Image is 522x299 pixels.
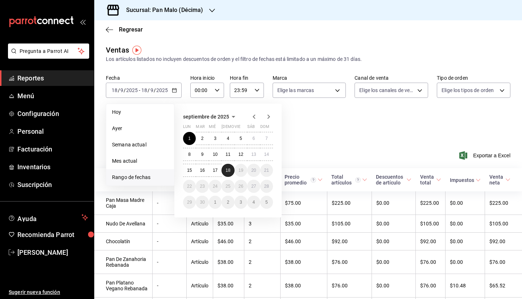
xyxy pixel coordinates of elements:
button: 17 de septiembre de 2025 [209,164,221,177]
button: 29 de septiembre de 2025 [183,196,196,209]
span: Elige los tipos de orden [442,87,494,94]
label: Canal de venta [355,75,428,80]
span: Descuentos de artículo [376,174,411,186]
span: Reportes [17,73,88,83]
button: 6 de septiembre de 2025 [247,132,260,145]
td: Artículo [187,215,213,233]
span: Total artículos [331,174,367,186]
td: - [152,274,186,298]
abbr: 19 de septiembre de 2025 [239,168,243,173]
abbr: 25 de septiembre de 2025 [225,184,230,189]
abbr: 27 de septiembre de 2025 [251,184,256,189]
td: - [152,250,186,274]
button: 12 de septiembre de 2025 [235,148,247,161]
abbr: viernes [235,124,240,132]
span: Semana actual [112,141,168,149]
td: $38.00 [213,250,244,274]
td: $46.00 [213,233,244,250]
div: Impuestos [450,177,474,183]
button: 23 de septiembre de 2025 [196,180,208,193]
abbr: 9 de septiembre de 2025 [201,152,204,157]
td: $0.00 [372,250,415,274]
td: $10.48 [446,274,485,298]
span: / [148,87,150,93]
button: 16 de septiembre de 2025 [196,164,208,177]
abbr: domingo [260,124,269,132]
td: $35.00 [280,215,327,233]
span: Ayuda [17,213,79,222]
div: Los artículos listados no incluyen descuentos de orden y el filtro de fechas está limitado a un m... [106,55,510,63]
button: 14 de septiembre de 2025 [260,148,273,161]
abbr: 16 de septiembre de 2025 [200,168,204,173]
td: $105.00 [416,215,446,233]
span: / [124,87,126,93]
td: 3 [244,215,280,233]
button: Pregunta a Parrot AI [8,43,89,59]
abbr: 22 de septiembre de 2025 [187,184,192,189]
button: Tooltip marker [132,46,141,55]
abbr: jueves [221,124,264,132]
button: open_drawer_menu [80,19,86,25]
span: Venta total [420,174,441,186]
abbr: 6 de septiembre de 2025 [252,136,255,141]
a: Pregunta a Parrot AI [5,53,89,60]
abbr: 29 de septiembre de 2025 [187,200,192,205]
td: $76.00 [485,250,522,274]
td: $35.00 [213,215,244,233]
abbr: lunes [183,124,191,132]
abbr: martes [196,124,204,132]
abbr: 2 de octubre de 2025 [227,200,229,205]
td: Pan De Zanahoria Rebanada [94,250,152,274]
button: 7 de septiembre de 2025 [260,132,273,145]
div: Descuentos de artículo [376,174,405,186]
span: Rango de fechas [112,174,168,181]
button: 18 de septiembre de 2025 [221,164,234,177]
td: $0.00 [446,191,485,215]
abbr: 8 de septiembre de 2025 [188,152,191,157]
abbr: 18 de septiembre de 2025 [225,168,230,173]
td: $38.00 [213,274,244,298]
span: Elige las marcas [277,87,314,94]
td: $38.00 [280,250,327,274]
span: Configuración [17,109,88,119]
span: Facturación [17,144,88,154]
td: $0.00 [372,274,415,298]
button: 13 de septiembre de 2025 [247,148,260,161]
span: Hoy [112,108,168,116]
input: -- [111,87,118,93]
td: Pan Masa Madre Caja [94,191,152,215]
abbr: 28 de septiembre de 2025 [264,184,269,189]
button: 27 de septiembre de 2025 [247,180,260,193]
td: $0.00 [372,191,415,215]
div: Venta total [420,174,435,186]
td: Artículo [187,233,213,250]
span: Precio promedio [285,174,323,186]
td: Chocolatín [94,233,152,250]
abbr: 4 de octubre de 2025 [252,200,255,205]
span: Impuestos [450,177,481,183]
button: 25 de septiembre de 2025 [221,180,234,193]
button: 20 de septiembre de 2025 [247,164,260,177]
span: Elige los canales de venta [359,87,415,94]
abbr: 10 de septiembre de 2025 [213,152,217,157]
span: Ayer [112,125,168,132]
button: 22 de septiembre de 2025 [183,180,196,193]
label: Marca [273,75,346,80]
abbr: 7 de septiembre de 2025 [265,136,268,141]
abbr: 1 de septiembre de 2025 [188,136,191,141]
span: [PERSON_NAME] [17,248,88,257]
label: Hora fin [230,75,264,80]
input: -- [120,87,124,93]
abbr: sábado [247,124,255,132]
span: Sugerir nueva función [9,288,88,296]
abbr: 21 de septiembre de 2025 [264,168,269,173]
svg: El total artículos considera cambios de precios en los artículos así como costos adicionales por ... [355,177,361,183]
td: $0.00 [446,233,485,250]
div: Total artículos [331,174,361,186]
abbr: 12 de septiembre de 2025 [239,152,243,157]
td: $76.00 [327,274,372,298]
td: $105.00 [327,215,372,233]
button: 4 de septiembre de 2025 [221,132,234,145]
abbr: 3 de septiembre de 2025 [214,136,216,141]
button: 11 de septiembre de 2025 [221,148,234,161]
